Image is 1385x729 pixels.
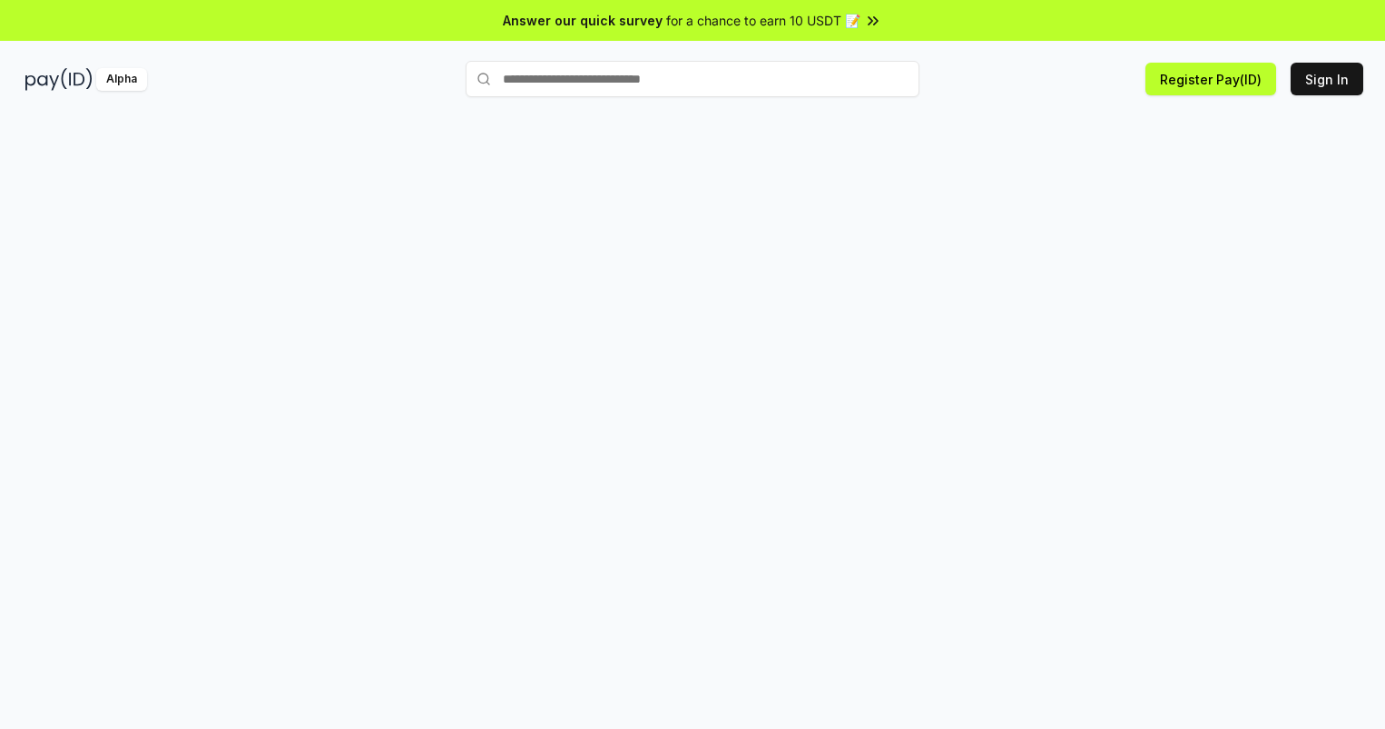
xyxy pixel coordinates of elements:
[503,11,663,30] span: Answer our quick survey
[1291,63,1363,95] button: Sign In
[666,11,860,30] span: for a chance to earn 10 USDT 📝
[1145,63,1276,95] button: Register Pay(ID)
[96,68,147,91] div: Alpha
[25,68,93,91] img: pay_id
